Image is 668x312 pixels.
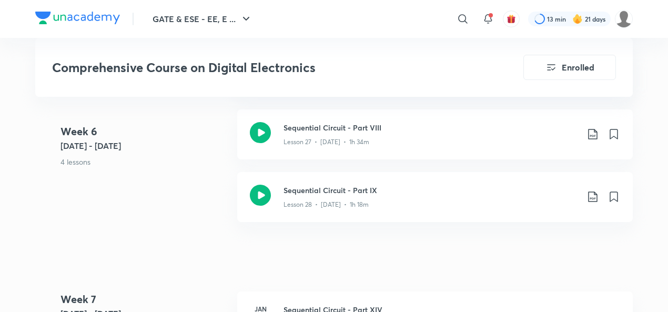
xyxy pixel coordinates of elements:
[60,156,229,167] p: 4 lessons
[503,11,520,27] button: avatar
[284,137,369,147] p: Lesson 27 • [DATE] • 1h 34m
[146,8,259,29] button: GATE & ESE - EE, E ...
[523,55,616,80] button: Enrolled
[237,109,633,172] a: Sequential Circuit - Part VIIILesson 27 • [DATE] • 1h 34m
[60,139,229,152] h5: [DATE] - [DATE]
[284,185,578,196] h3: Sequential Circuit - Part IX
[284,200,369,209] p: Lesson 28 • [DATE] • 1h 18m
[572,14,583,24] img: streak
[60,291,229,307] h4: Week 7
[615,10,633,28] img: sawan Patel
[52,60,464,75] h3: Comprehensive Course on Digital Electronics
[284,122,578,133] h3: Sequential Circuit - Part VIII
[35,12,120,24] img: Company Logo
[507,14,516,24] img: avatar
[35,12,120,27] a: Company Logo
[60,124,229,139] h4: Week 6
[237,172,633,235] a: Sequential Circuit - Part IXLesson 28 • [DATE] • 1h 18m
